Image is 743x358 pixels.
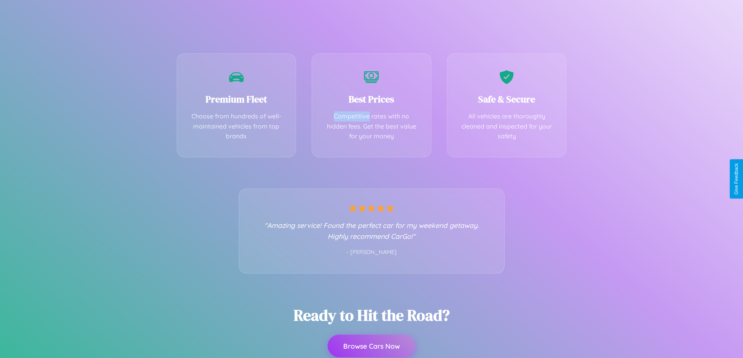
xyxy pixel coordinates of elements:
p: Choose from hundreds of well-maintained vehicles from top brands [189,111,284,141]
h3: Best Prices [324,93,419,106]
h2: Ready to Hit the Road? [294,305,450,326]
button: Browse Cars Now [328,335,415,357]
p: - [PERSON_NAME] [255,247,489,257]
h3: Safe & Secure [459,93,555,106]
p: "Amazing service! Found the perfect car for my weekend getaway. Highly recommend CarGo!" [255,220,489,242]
h3: Premium Fleet [189,93,284,106]
p: Competitive rates with no hidden fees. Get the best value for your money [324,111,419,141]
div: Give Feedback [734,163,739,195]
p: All vehicles are thoroughly cleaned and inspected for your safety [459,111,555,141]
